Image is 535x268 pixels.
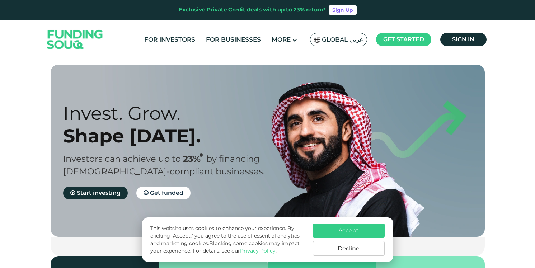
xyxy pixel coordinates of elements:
span: Get started [383,36,424,43]
button: Accept [313,224,385,238]
div: Exclusive Private Credit deals with up to 23% return* [179,6,326,14]
div: Shape [DATE]. [63,124,280,147]
span: More [272,36,291,43]
a: Start investing [63,187,128,199]
span: Start investing [77,189,121,196]
a: Get funded [136,187,191,199]
span: Sign in [452,36,474,43]
i: 23% IRR (expected) ~ 15% Net yield (expected) [200,153,203,157]
a: Sign in [440,33,487,46]
img: Logo [40,22,110,58]
span: 23% [183,154,206,164]
p: This website uses cookies to enhance your experience. By clicking "Accept," you agree to the use ... [150,225,305,255]
span: Get funded [150,189,183,196]
a: For Investors [142,34,197,46]
span: Investors can achieve up to [63,154,181,164]
a: Privacy Policy [240,248,276,254]
span: Global عربي [322,36,363,44]
button: Decline [313,241,385,256]
a: For Businesses [204,34,263,46]
span: Blocking some cookies may impact your experience. [150,240,300,254]
span: For details, see our . [193,248,277,254]
a: Sign Up [329,5,357,15]
img: SA Flag [314,37,320,43]
div: Invest. Grow. [63,102,280,124]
